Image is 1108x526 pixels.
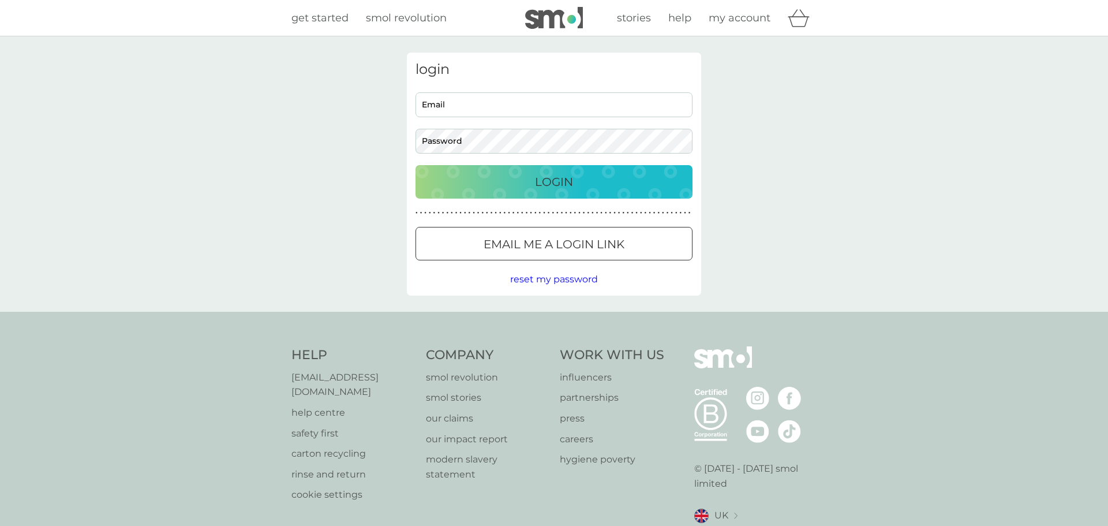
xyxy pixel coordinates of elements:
[415,165,692,199] button: Login
[668,12,691,24] span: help
[521,210,523,216] p: ●
[426,411,549,426] a: our claims
[596,210,598,216] p: ●
[291,426,414,441] a: safety first
[420,210,422,216] p: ●
[473,210,475,216] p: ●
[486,210,488,216] p: ●
[560,370,664,385] a: influencers
[600,210,602,216] p: ●
[415,210,418,216] p: ●
[426,452,549,482] a: modern slavery statement
[734,513,738,519] img: select a new location
[746,420,769,443] img: visit the smol Youtube page
[688,210,691,216] p: ●
[605,210,607,216] p: ●
[556,210,559,216] p: ●
[426,432,549,447] p: our impact report
[675,210,677,216] p: ●
[491,210,493,216] p: ●
[561,210,563,216] p: ●
[788,6,817,29] div: basket
[291,12,349,24] span: get started
[526,210,528,216] p: ●
[657,210,660,216] p: ●
[426,390,549,405] p: smol stories
[510,272,598,287] button: reset my password
[512,210,515,216] p: ●
[291,487,414,502] a: cookie settings
[291,446,414,461] a: carton recycling
[291,467,414,482] a: rinse and return
[291,370,414,400] a: [EMAIL_ADDRESS][DOMAIN_NAME]
[415,61,692,78] h3: login
[667,210,669,216] p: ●
[694,461,817,491] p: © [DATE] - [DATE] smol limited
[714,508,728,523] span: UK
[477,210,480,216] p: ●
[592,210,594,216] p: ●
[366,10,447,27] a: smol revolution
[635,210,638,216] p: ●
[552,210,554,216] p: ●
[437,210,440,216] p: ●
[510,274,598,285] span: reset my password
[469,210,471,216] p: ●
[671,210,673,216] p: ●
[429,210,431,216] p: ●
[645,210,647,216] p: ●
[694,509,709,523] img: UK flag
[516,210,519,216] p: ●
[525,7,583,29] img: smol
[574,210,577,216] p: ●
[481,210,484,216] p: ●
[570,210,572,216] p: ●
[426,346,549,364] h4: Company
[618,210,620,216] p: ●
[680,210,682,216] p: ●
[709,12,770,24] span: my account
[653,210,656,216] p: ●
[455,210,458,216] p: ●
[578,210,581,216] p: ●
[709,10,770,27] a: my account
[583,210,585,216] p: ●
[530,210,532,216] p: ●
[560,390,664,405] a: partnerships
[684,210,686,216] p: ●
[539,210,541,216] p: ●
[627,210,629,216] p: ●
[694,346,752,386] img: smol
[548,210,550,216] p: ●
[622,210,624,216] p: ●
[649,210,651,216] p: ●
[464,210,466,216] p: ●
[778,420,801,443] img: visit the smol Tiktok page
[459,210,462,216] p: ●
[640,210,642,216] p: ●
[609,210,612,216] p: ●
[631,210,634,216] p: ●
[662,210,664,216] p: ●
[366,12,447,24] span: smol revolution
[504,210,506,216] p: ●
[442,210,444,216] p: ●
[587,210,589,216] p: ●
[560,411,664,426] a: press
[508,210,510,216] p: ●
[424,210,426,216] p: ●
[617,12,651,24] span: stories
[446,210,448,216] p: ●
[426,370,549,385] a: smol revolution
[495,210,497,216] p: ●
[433,210,436,216] p: ●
